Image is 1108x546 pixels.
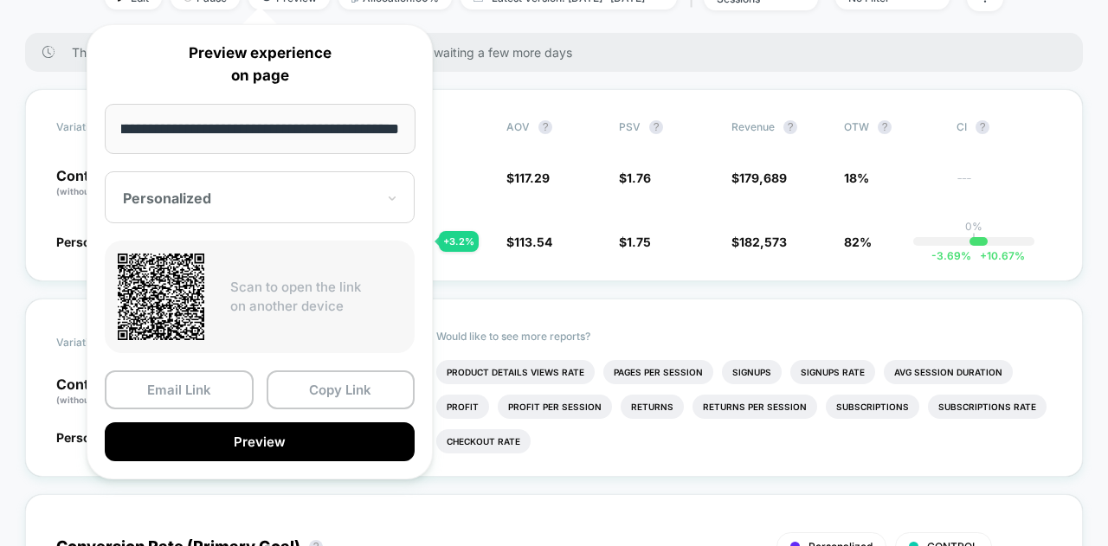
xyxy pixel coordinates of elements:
[506,170,550,185] span: $
[514,170,550,185] span: 117.29
[739,234,787,249] span: 182,573
[105,42,415,87] p: Preview experience on page
[976,120,989,134] button: ?
[72,45,1048,60] span: There are still no statistically significant results. We recommend waiting a few more days
[56,395,134,405] span: (without changes)
[884,360,1013,384] li: Avg Session Duration
[972,233,976,246] p: |
[436,429,531,453] li: Checkout Rate
[439,231,479,252] div: + 3.2 %
[436,395,489,419] li: Profit
[928,395,1047,419] li: Subscriptions Rate
[731,120,775,133] span: Revenue
[436,360,595,384] li: Product Details Views Rate
[826,395,919,419] li: Subscriptions
[56,330,151,356] span: Variation
[619,234,651,249] span: $
[965,220,982,233] p: 0%
[56,430,134,445] span: Personalized
[627,170,651,185] span: 1.76
[506,234,552,249] span: $
[538,120,552,134] button: ?
[56,186,134,196] span: (without changes)
[722,360,782,384] li: Signups
[878,120,892,134] button: ?
[506,120,530,133] span: AOV
[56,234,134,249] span: Personalized
[619,120,641,133] span: PSV
[790,360,875,384] li: Signups Rate
[230,278,402,317] p: Scan to open the link on another device
[844,234,872,249] span: 82%
[621,395,684,419] li: Returns
[267,370,415,409] button: Copy Link
[971,249,1025,262] span: 10.67 %
[731,170,787,185] span: $
[692,395,817,419] li: Returns Per Session
[980,249,987,262] span: +
[739,170,787,185] span: 179,689
[844,170,869,185] span: 18%
[844,120,939,134] span: OTW
[627,234,651,249] span: 1.75
[56,377,165,407] p: Control
[931,249,971,262] span: -3.69 %
[957,173,1052,198] span: ---
[619,170,651,185] span: $
[957,120,1052,134] span: CI
[783,120,797,134] button: ?
[649,120,663,134] button: ?
[105,370,254,409] button: Email Link
[436,330,1052,343] p: Would like to see more reports?
[56,120,151,134] span: Variation
[105,422,415,461] button: Preview
[603,360,713,384] li: Pages Per Session
[498,395,612,419] li: Profit Per Session
[731,234,787,249] span: $
[56,169,151,198] p: Control
[514,234,552,249] span: 113.54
